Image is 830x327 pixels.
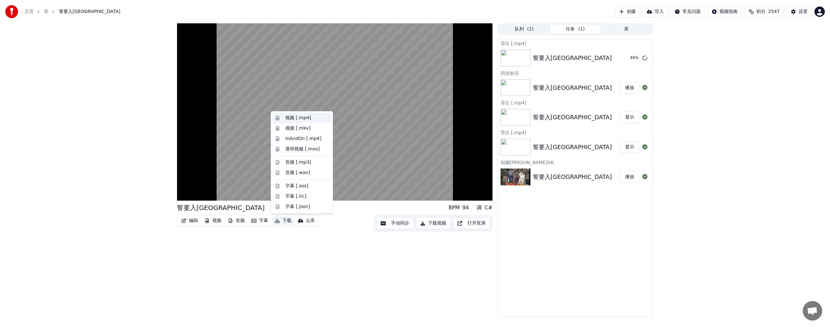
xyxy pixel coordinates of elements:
[285,135,322,142] div: InAndOn [.mp4]
[707,6,742,18] button: 视频指南
[499,25,550,34] button: 队列
[453,217,490,229] button: 打开双屏
[498,39,653,47] div: 导出 [.mp4]
[285,159,311,166] div: 音频 [.mp3]
[498,158,653,166] div: 创建[PERSON_NAME]OK
[768,8,780,15] span: 2547
[477,204,482,212] div: 调
[25,8,120,15] nav: breadcrumb
[527,26,534,32] span: ( 1 )
[630,55,640,61] div: 46 %
[620,171,640,183] button: 播放
[620,82,640,94] button: 播放
[578,26,585,32] span: ( 1 )
[799,8,808,15] div: 设置
[44,8,49,15] a: 库
[533,113,612,122] div: 誓要入[GEOGRAPHIC_DATA]
[533,143,612,152] div: 誓要入[GEOGRAPHIC_DATA]
[498,128,653,136] div: 导出 [.mp4]
[225,216,247,225] button: 音频
[376,217,413,229] button: 手动同步
[285,169,310,176] div: 音频 [.wav]
[272,216,294,225] button: 下载
[306,217,315,224] div: 云库
[285,125,311,132] div: 视频 [.mkv]
[177,203,265,212] div: 誓要入[GEOGRAPHIC_DATA]
[202,216,224,225] button: 视频
[285,193,306,200] div: 字幕 [.lrc]
[448,204,459,212] div: BPM
[285,204,310,210] div: 字幕 [.json]
[25,8,34,15] a: 主页
[179,216,201,225] button: 编辑
[285,146,320,152] div: 透明视频 [.mov]
[498,69,653,77] div: 同步歌词
[550,25,601,34] button: 任务
[533,83,612,92] div: 誓要入[GEOGRAPHIC_DATA]
[615,6,640,18] button: 创建
[59,8,120,15] span: 誓要入[GEOGRAPHIC_DATA]
[285,183,308,189] div: 字幕 [.ass]
[416,217,450,229] button: 下载视频
[643,6,668,18] button: 导入
[533,53,612,63] div: 誓要入[GEOGRAPHIC_DATA]
[285,115,311,121] div: 视频 [.mp4]
[249,216,271,225] button: 字幕
[462,204,469,212] div: 94
[744,6,784,18] button: 积分2547
[5,5,18,18] img: youka
[620,111,640,123] button: 显示
[670,6,705,18] button: 常见问题
[803,301,822,321] div: Open chat
[498,99,653,106] div: 导出 [.mp4]
[484,204,492,212] div: C#
[620,141,640,153] button: 显示
[756,8,765,15] span: 积分
[787,6,812,18] button: 设置
[533,172,612,181] div: 誓要入[GEOGRAPHIC_DATA]
[601,25,652,34] button: 库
